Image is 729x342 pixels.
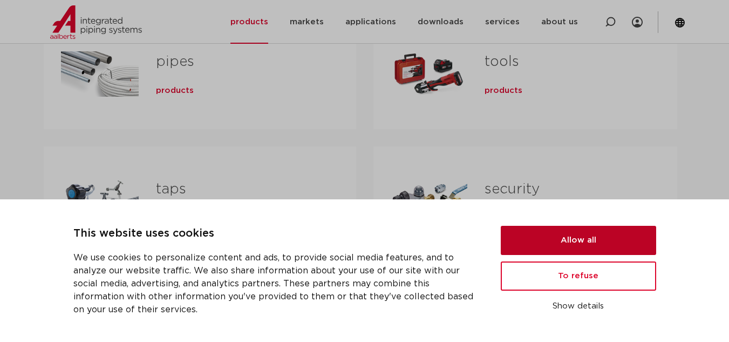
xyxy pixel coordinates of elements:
[485,55,519,69] a: tools
[485,86,522,95] font: products
[290,18,324,26] font: markets
[485,18,520,26] font: services
[501,226,656,255] button: Allow all
[73,228,214,239] font: This website uses cookies
[345,18,396,26] font: applications
[156,86,194,95] font: products
[230,18,268,26] font: products
[541,18,578,26] font: about us
[485,85,522,96] a: products
[485,182,540,196] a: security
[156,85,194,96] a: products
[156,182,186,196] a: taps
[73,253,473,314] font: We use cookies to personalize content and ads, to provide social media features, and to analyze o...
[418,18,464,26] font: downloads
[156,55,194,69] a: pipes
[501,297,656,316] button: Show details
[501,261,656,291] button: To refuse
